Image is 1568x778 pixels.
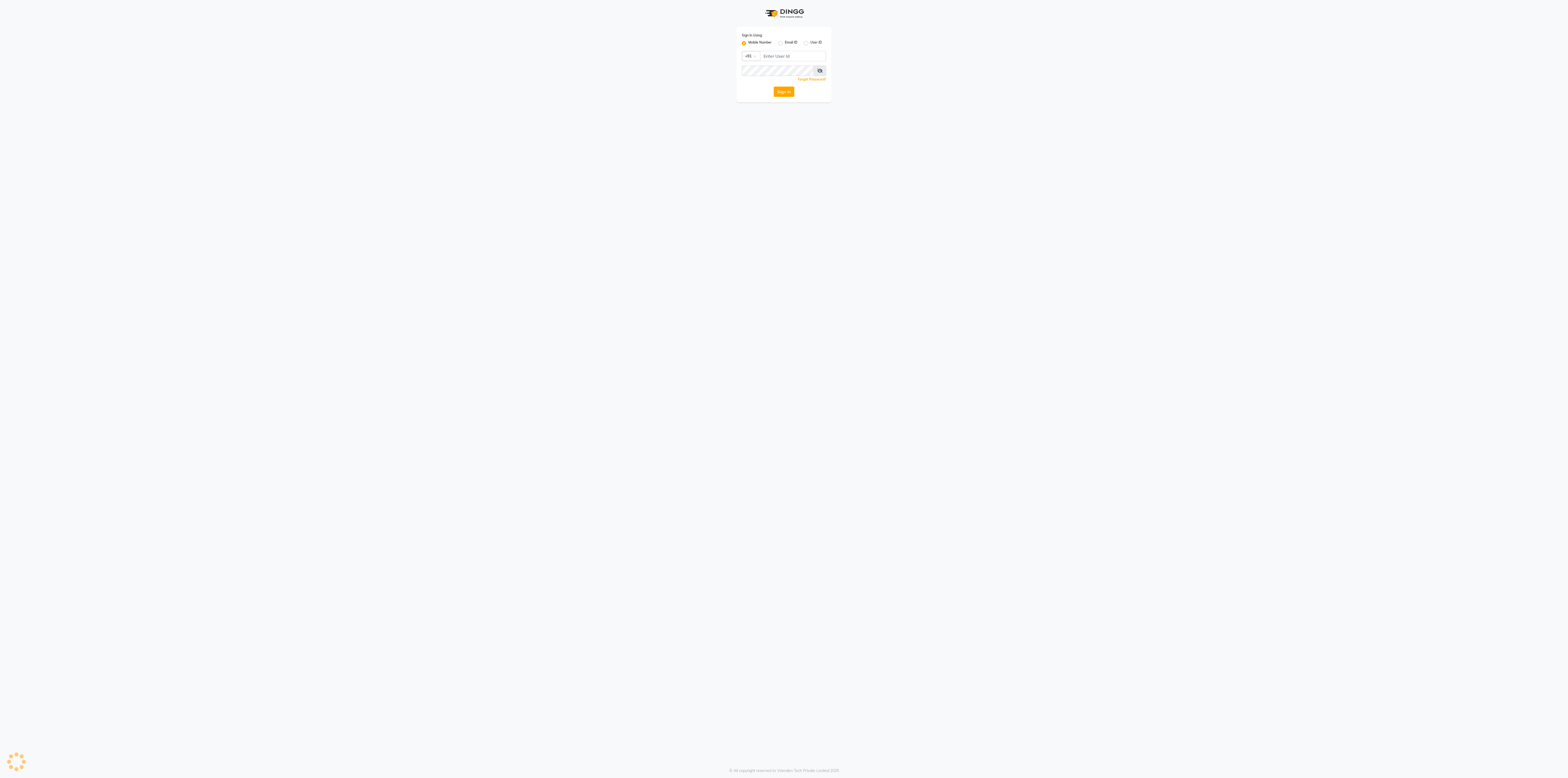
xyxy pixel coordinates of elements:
[760,51,826,61] input: Username
[748,40,772,47] label: Mobile Number
[762,5,806,21] img: logo1.svg
[774,87,794,97] button: Sign In
[810,40,822,47] label: User ID
[742,66,814,76] input: Username
[742,33,762,38] label: Sign In Using:
[798,77,826,81] a: Forgot Password?
[785,40,797,47] label: Email ID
